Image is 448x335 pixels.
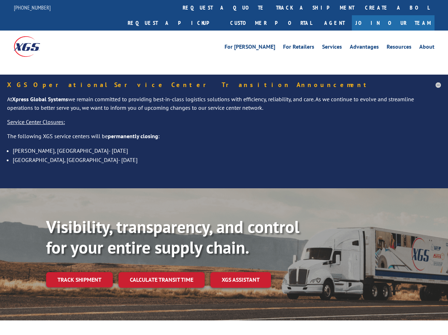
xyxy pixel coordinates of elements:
p: At we remain committed to providing best-in-class logistics solutions with efficiency, reliabilit... [7,95,441,118]
u: Service Center Closures: [7,118,65,125]
a: Join Our Team [352,15,435,31]
strong: permanently closing [108,133,158,140]
a: For Retailers [283,44,314,52]
li: [GEOGRAPHIC_DATA], [GEOGRAPHIC_DATA]- [DATE] [13,155,441,164]
a: Services [322,44,342,52]
a: Track shipment [46,272,113,287]
a: Request a pickup [122,15,225,31]
a: About [419,44,435,52]
a: [PHONE_NUMBER] [14,4,51,11]
li: [PERSON_NAME], [GEOGRAPHIC_DATA]- [DATE] [13,146,441,155]
a: Resources [387,44,411,52]
h5: XGS Operational Service Center Transition Announcement [7,82,441,88]
a: Calculate transit time [118,272,205,287]
strong: Xpress Global Systems [12,96,68,103]
b: Visibility, transparency, and control for your entire supply chain. [46,216,299,258]
a: Agent [317,15,352,31]
a: Customer Portal [225,15,317,31]
a: XGS ASSISTANT [210,272,271,287]
a: Advantages [350,44,379,52]
p: The following XGS service centers will be : [7,132,441,146]
a: For [PERSON_NAME] [225,44,275,52]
